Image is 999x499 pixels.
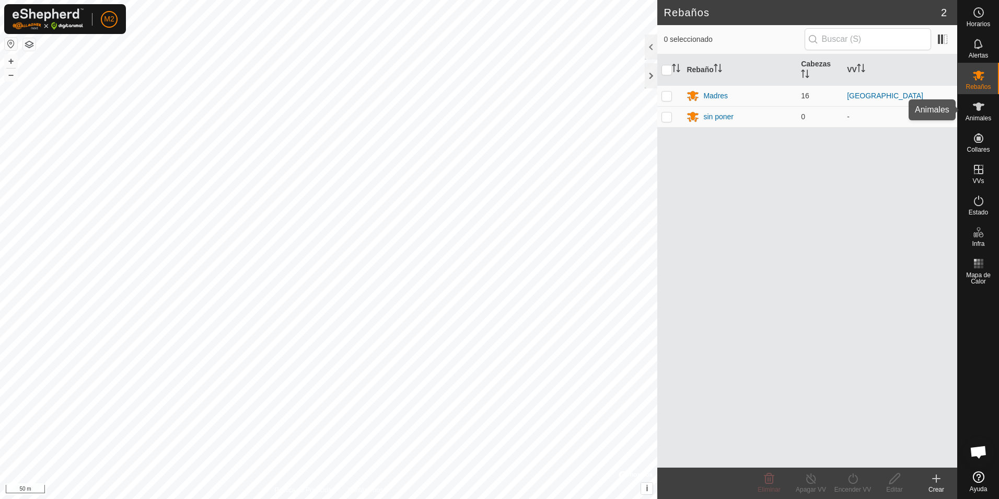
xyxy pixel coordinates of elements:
th: Rebaño [682,54,797,86]
div: Madres [703,90,728,101]
span: Animales [966,115,991,121]
span: Ayuda [970,486,988,492]
a: [GEOGRAPHIC_DATA] [847,92,923,100]
span: Collares [967,146,990,153]
p-sorticon: Activar para ordenar [801,71,809,80]
a: Contáctenos [347,485,382,495]
button: + [5,55,17,67]
button: Capas del Mapa [23,38,36,51]
div: Editar [874,485,915,494]
span: 0 seleccionado [664,34,804,45]
span: Eliminar [758,486,780,493]
span: Alertas [969,52,988,59]
span: M2 [104,14,114,25]
p-sorticon: Activar para ordenar [672,65,680,74]
span: 16 [801,92,809,100]
a: Política de Privacidad [275,485,335,495]
button: Restablecer Mapa [5,38,17,50]
div: sin poner [703,111,734,122]
span: VVs [972,178,984,184]
img: Logo Gallagher [13,8,84,30]
span: Horarios [967,21,990,27]
div: Crear [915,485,957,494]
div: Apagar VV [790,485,832,494]
span: Mapa de Calor [960,272,996,285]
div: Encender VV [832,485,874,494]
td: - [843,106,957,127]
input: Buscar (S) [805,28,931,50]
span: i [646,484,648,493]
span: 2 [941,5,947,20]
th: VV [843,54,957,86]
h2: Rebaños [664,6,940,19]
p-sorticon: Activar para ordenar [857,65,865,74]
span: Rebaños [966,84,991,90]
th: Cabezas [797,54,843,86]
button: i [641,483,653,494]
div: Chat abierto [963,436,994,468]
span: 0 [801,112,805,121]
p-sorticon: Activar para ordenar [714,65,722,74]
span: Estado [969,209,988,216]
span: Infra [972,241,984,247]
a: Ayuda [958,467,999,496]
button: – [5,69,17,81]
